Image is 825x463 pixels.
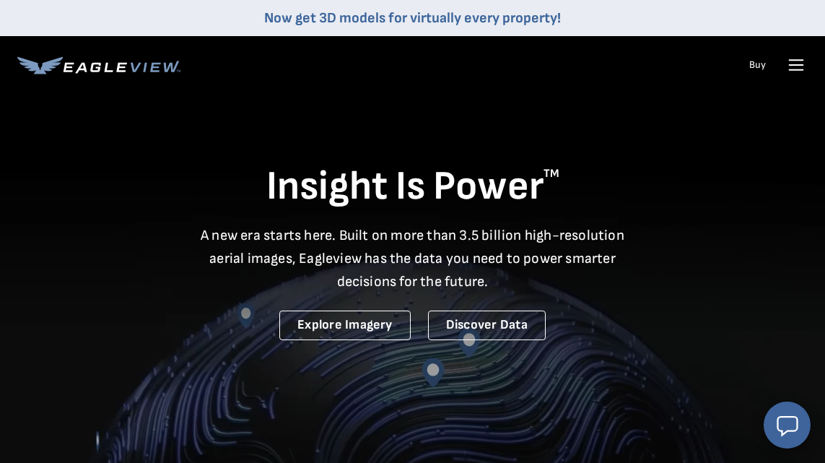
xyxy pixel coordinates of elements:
[279,311,411,340] a: Explore Imagery
[544,167,559,181] sup: TM
[764,402,811,449] button: Open chat window
[192,224,634,293] p: A new era starts here. Built on more than 3.5 billion high-resolution aerial images, Eagleview ha...
[17,162,808,212] h1: Insight Is Power
[749,59,766,72] a: Buy
[264,9,561,27] a: Now get 3D models for virtually every property!
[428,311,546,340] a: Discover Data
